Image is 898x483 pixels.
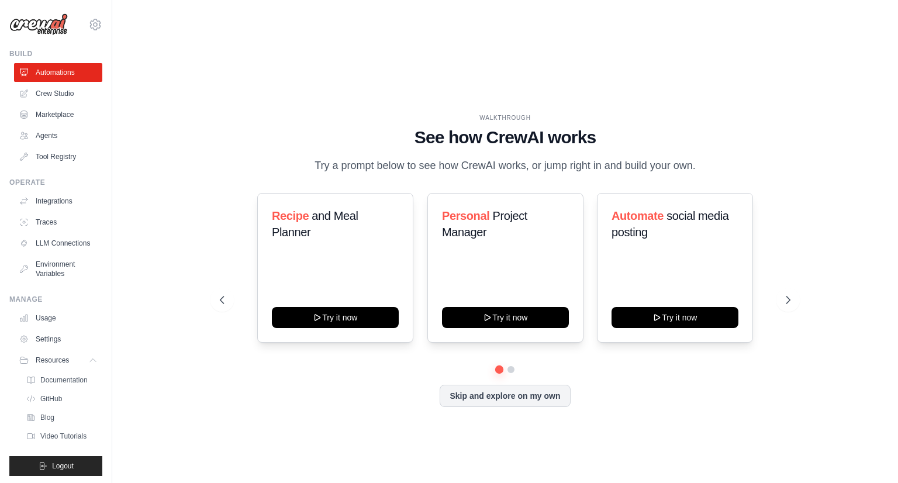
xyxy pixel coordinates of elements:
iframe: Chat Widget [840,427,898,483]
div: Build [9,49,102,58]
span: Logout [52,461,74,471]
button: Resources [14,351,102,370]
a: Environment Variables [14,255,102,283]
span: Video Tutorials [40,432,87,441]
a: Video Tutorials [21,428,102,444]
div: Operate [9,178,102,187]
a: Integrations [14,192,102,211]
div: WALKTHROUGH [220,113,790,122]
a: Traces [14,213,102,232]
a: Settings [14,330,102,349]
span: Blog [40,413,54,422]
span: Recipe [272,209,309,222]
a: Tool Registry [14,147,102,166]
a: Documentation [21,372,102,388]
a: Agents [14,126,102,145]
button: Skip and explore on my own [440,385,570,407]
span: Resources [36,356,69,365]
div: Manage [9,295,102,304]
a: Marketplace [14,105,102,124]
a: Automations [14,63,102,82]
span: Automate [612,209,664,222]
a: Usage [14,309,102,327]
a: Blog [21,409,102,426]
span: Project Manager [442,209,527,239]
span: social media posting [612,209,729,239]
span: and Meal Planner [272,209,358,239]
span: Personal [442,209,489,222]
button: Try it now [612,307,738,328]
button: Logout [9,456,102,476]
a: GitHub [21,391,102,407]
span: GitHub [40,394,62,403]
h1: See how CrewAI works [220,127,790,148]
span: Documentation [40,375,88,385]
p: Try a prompt below to see how CrewAI works, or jump right in and build your own. [309,157,702,174]
button: Try it now [442,307,569,328]
button: Try it now [272,307,399,328]
img: Logo [9,13,68,36]
a: LLM Connections [14,234,102,253]
a: Crew Studio [14,84,102,103]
